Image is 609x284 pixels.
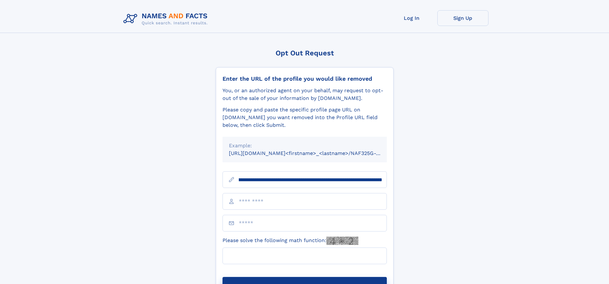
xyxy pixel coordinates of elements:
[223,75,387,82] div: Enter the URL of the profile you would like removed
[223,237,358,245] label: Please solve the following math function:
[229,142,380,150] div: Example:
[216,49,394,57] div: Opt Out Request
[437,10,488,26] a: Sign Up
[229,150,399,156] small: [URL][DOMAIN_NAME]<firstname>_<lastname>/NAF325G-xxxxxxxx
[223,87,387,102] div: You, or an authorized agent on your behalf, may request to opt-out of the sale of your informatio...
[386,10,437,26] a: Log In
[121,10,213,28] img: Logo Names and Facts
[223,106,387,129] div: Please copy and paste the specific profile page URL on [DOMAIN_NAME] you want removed into the Pr...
